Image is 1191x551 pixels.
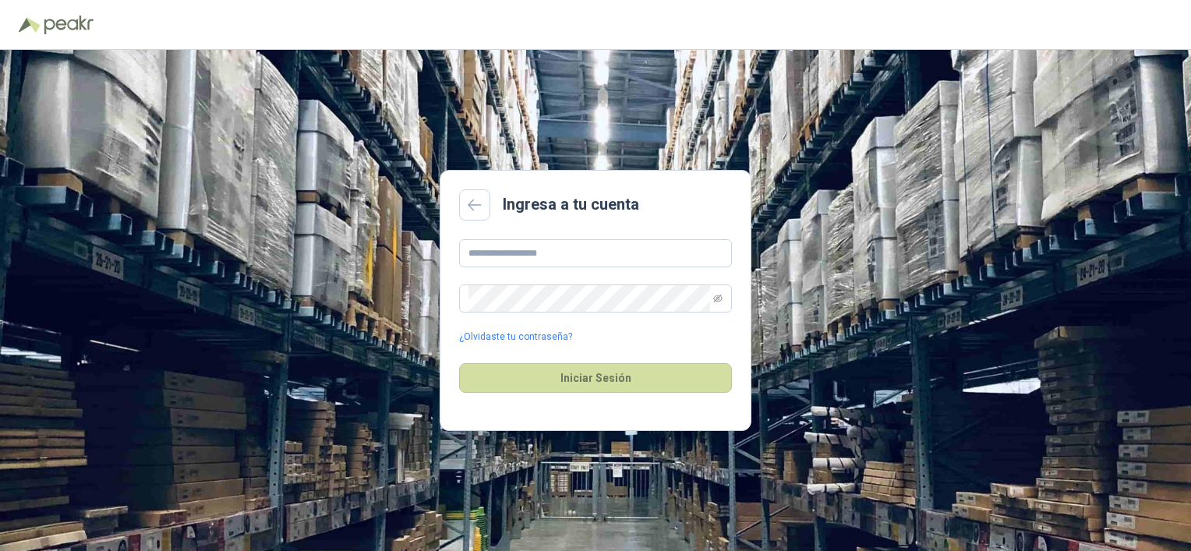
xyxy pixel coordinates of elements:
button: Iniciar Sesión [459,363,732,393]
img: Peakr [44,16,94,34]
span: eye-invisible [713,294,723,303]
h2: Ingresa a tu cuenta [503,192,639,217]
a: ¿Olvidaste tu contraseña? [459,330,572,344]
img: Logo [19,17,41,33]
